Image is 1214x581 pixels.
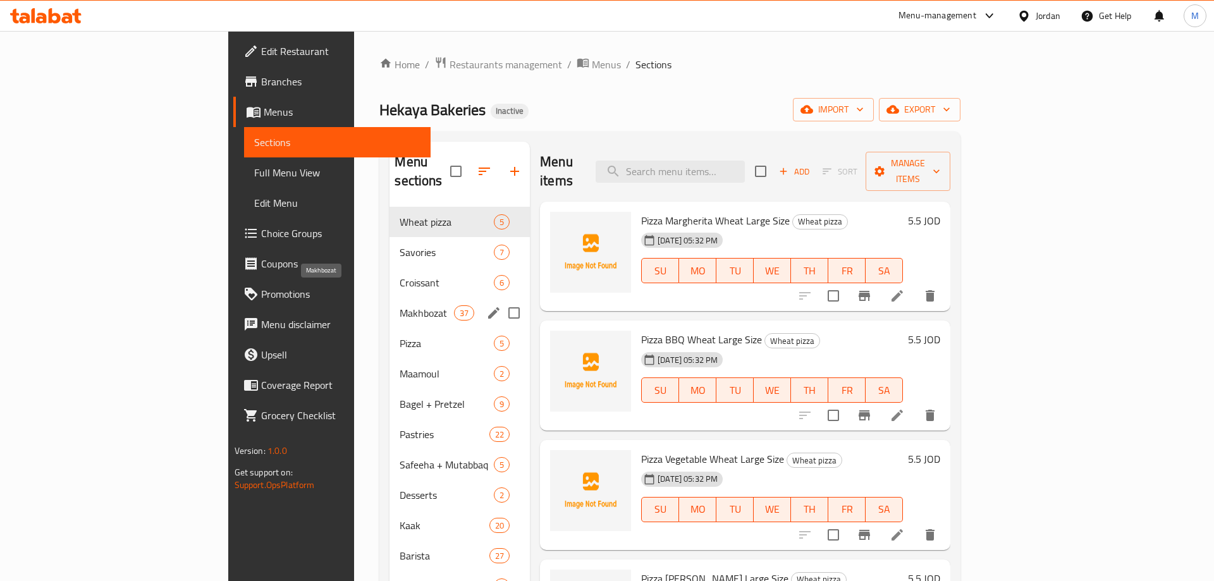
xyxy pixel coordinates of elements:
[716,258,754,283] button: TU
[754,497,791,522] button: WE
[626,57,630,72] li: /
[233,218,431,248] a: Choice Groups
[400,487,494,503] span: Desserts
[849,281,880,311] button: Branch-specific-item
[647,381,674,400] span: SU
[494,487,510,503] div: items
[849,400,880,431] button: Branch-specific-item
[389,237,530,267] div: Savories7
[871,381,898,400] span: SA
[866,377,903,403] button: SA
[235,443,266,459] span: Version:
[791,497,828,522] button: TH
[400,366,494,381] span: Maamoul
[684,500,711,518] span: MO
[793,98,874,121] button: import
[871,500,898,518] span: SA
[792,214,848,229] div: Wheat pizza
[484,303,503,322] button: edit
[489,518,510,533] div: items
[833,381,861,400] span: FR
[828,497,866,522] button: FR
[494,396,510,412] div: items
[233,339,431,370] a: Upsell
[849,520,880,550] button: Branch-specific-item
[389,541,530,571] div: Barista27
[489,548,510,563] div: items
[550,212,631,293] img: Pizza Margherita Wheat Large Size
[400,336,494,351] div: Pizza
[494,398,509,410] span: 9
[244,127,431,157] a: Sections
[716,497,754,522] button: TU
[233,370,431,400] a: Coverage Report
[653,354,723,366] span: [DATE] 05:32 PM
[400,457,494,472] span: Safeeha + Mutabbaq
[389,389,530,419] div: Bagel + Pretzel9
[389,298,530,328] div: Makhbozat37edit
[235,477,315,493] a: Support.OpsPlatform
[759,262,786,280] span: WE
[833,262,861,280] span: FR
[828,377,866,403] button: FR
[592,57,621,72] span: Menus
[233,66,431,97] a: Branches
[641,377,679,403] button: SU
[490,429,509,441] span: 22
[261,377,421,393] span: Coverage Report
[494,247,509,259] span: 7
[261,226,421,241] span: Choice Groups
[491,106,529,116] span: Inactive
[721,500,749,518] span: TU
[233,309,431,339] a: Menu disclaimer
[494,277,509,289] span: 6
[267,443,287,459] span: 1.0.0
[803,102,864,118] span: import
[490,550,509,562] span: 27
[261,408,421,423] span: Grocery Checklist
[400,275,494,290] span: Croissant
[793,214,847,229] span: Wheat pizza
[494,489,509,501] span: 2
[791,377,828,403] button: TH
[261,44,421,59] span: Edit Restaurant
[915,520,945,550] button: delete
[635,57,671,72] span: Sections
[915,281,945,311] button: delete
[764,333,820,348] div: Wheat pizza
[379,56,960,73] nav: breadcrumb
[550,450,631,531] img: Pizza Vegetable Wheat Large Size
[915,400,945,431] button: delete
[389,358,530,389] div: Maamoul2
[400,214,494,229] div: Wheat pizza
[653,473,723,485] span: [DATE] 05:32 PM
[400,518,489,533] span: Kaak
[455,307,474,319] span: 37
[400,548,489,563] span: Barista
[890,527,905,542] a: Edit menu item
[1036,9,1060,23] div: Jordan
[400,427,489,442] span: Pastries
[443,158,469,185] span: Select all sections
[389,328,530,358] div: Pizza5
[765,334,819,348] span: Wheat pizza
[647,500,674,518] span: SU
[641,450,784,468] span: Pizza Vegetable Wheat Large Size
[494,245,510,260] div: items
[754,377,791,403] button: WE
[828,258,866,283] button: FR
[791,258,828,283] button: TH
[494,338,509,350] span: 5
[379,95,486,124] span: Hekaya Bakeries
[641,211,790,230] span: Pizza Margherita Wheat Large Size
[759,381,786,400] span: WE
[721,262,749,280] span: TU
[235,464,293,480] span: Get support on:
[641,497,679,522] button: SU
[796,262,823,280] span: TH
[454,305,474,321] div: items
[434,56,562,73] a: Restaurants management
